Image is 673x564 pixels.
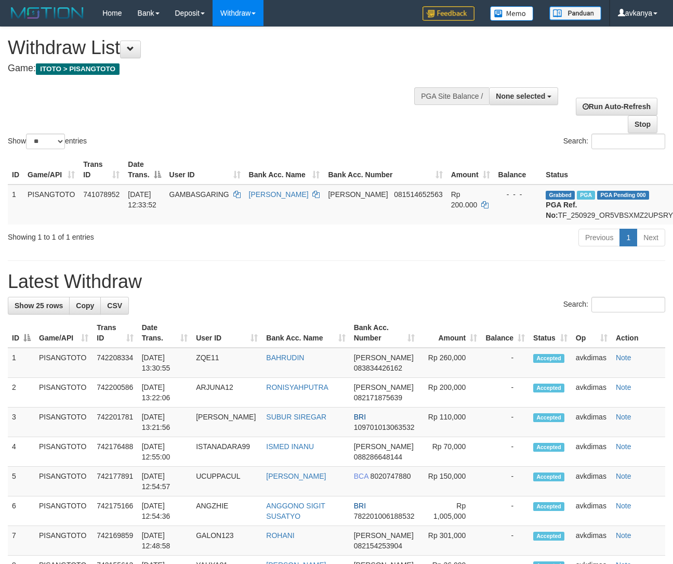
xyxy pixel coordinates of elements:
td: [DATE] 12:54:36 [138,496,192,526]
td: 742200586 [93,378,137,408]
td: 742175166 [93,496,137,526]
td: Rp 260,000 [419,348,481,378]
th: User ID: activate to sort column ascending [165,155,245,185]
span: Accepted [533,354,564,363]
td: avkdimas [572,437,612,467]
a: Copy [69,297,101,314]
h1: Latest Withdraw [8,271,665,292]
td: PISANGTOTO [35,348,93,378]
th: Game/API: activate to sort column ascending [35,318,93,348]
td: [DATE] 13:21:56 [138,408,192,437]
td: PISANGTOTO [35,378,93,408]
td: PISANGTOTO [35,408,93,437]
span: ITOTO > PISANGTOTO [36,63,120,75]
th: Game/API: activate to sort column ascending [23,155,79,185]
a: Note [616,531,631,540]
td: - [481,526,529,556]
a: Note [616,502,631,510]
td: [DATE] 12:48:58 [138,526,192,556]
td: [PERSON_NAME] [192,408,262,437]
td: 7 [8,526,35,556]
td: 3 [8,408,35,437]
td: 742176488 [93,437,137,467]
td: Rp 70,000 [419,437,481,467]
td: - [481,467,529,496]
span: [DATE] 12:33:52 [128,190,156,209]
td: avkdimas [572,348,612,378]
td: PISANGTOTO [23,185,79,225]
span: Accepted [533,502,564,511]
th: Bank Acc. Name: activate to sort column ascending [245,155,324,185]
span: 741078952 [83,190,120,199]
th: ID: activate to sort column descending [8,318,35,348]
a: [PERSON_NAME] [266,472,326,480]
td: 2 [8,378,35,408]
a: Note [616,353,631,362]
td: - [481,496,529,526]
span: Copy 081514652563 to clipboard [394,190,442,199]
a: [PERSON_NAME] [249,190,309,199]
select: Showentries [26,134,65,149]
td: 742169859 [93,526,137,556]
button: None selected [489,87,558,105]
td: avkdimas [572,496,612,526]
div: Showing 1 to 1 of 1 entries [8,228,273,242]
th: Action [612,318,665,348]
td: avkdimas [572,467,612,496]
th: Trans ID: activate to sort column ascending [93,318,137,348]
span: Copy 083834426162 to clipboard [354,364,402,372]
a: ROHANI [266,531,294,540]
a: 1 [619,229,637,246]
span: Show 25 rows [15,301,63,310]
a: SUBUR SIREGAR [266,413,326,421]
td: 742208334 [93,348,137,378]
a: Next [637,229,665,246]
td: UCUPPACUL [192,467,262,496]
td: Rp 1,005,000 [419,496,481,526]
span: [PERSON_NAME] [354,353,414,362]
a: ISMED INANU [266,442,314,451]
input: Search: [591,297,665,312]
td: ANGZHIE [192,496,262,526]
span: Accepted [533,413,564,422]
span: Copy 109701013063532 to clipboard [354,423,415,431]
label: Search: [563,297,665,312]
a: Stop [628,115,657,133]
td: - [481,348,529,378]
td: - [481,378,529,408]
td: 1 [8,185,23,225]
td: PISANGTOTO [35,467,93,496]
td: PISANGTOTO [35,496,93,526]
th: ID [8,155,23,185]
span: Copy 082154253904 to clipboard [354,542,402,550]
img: Feedback.jpg [423,6,474,21]
a: RONISYAHPUTRA [266,383,328,391]
h4: Game: [8,63,438,74]
td: GALON123 [192,526,262,556]
img: panduan.png [549,6,601,20]
th: Amount: activate to sort column ascending [419,318,481,348]
th: Bank Acc. Number: activate to sort column ascending [324,155,446,185]
b: PGA Ref. No: [546,201,577,219]
a: Note [616,413,631,421]
td: [DATE] 12:54:57 [138,467,192,496]
a: CSV [100,297,129,314]
a: Run Auto-Refresh [576,98,657,115]
span: [PERSON_NAME] [328,190,388,199]
td: Rp 150,000 [419,467,481,496]
th: Amount: activate to sort column ascending [447,155,494,185]
label: Show entries [8,134,87,149]
span: Copy 082171875639 to clipboard [354,394,402,402]
th: Bank Acc. Number: activate to sort column ascending [350,318,419,348]
td: Rp 301,000 [419,526,481,556]
div: PGA Site Balance / [414,87,489,105]
span: Copy 8020747880 to clipboard [371,472,411,480]
span: GAMBASGARING [169,190,229,199]
td: PISANGTOTO [35,437,93,467]
a: Previous [578,229,620,246]
span: Copy [76,301,94,310]
img: Button%20Memo.svg [490,6,534,21]
span: Accepted [533,384,564,392]
a: Show 25 rows [8,297,70,314]
th: User ID: activate to sort column ascending [192,318,262,348]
